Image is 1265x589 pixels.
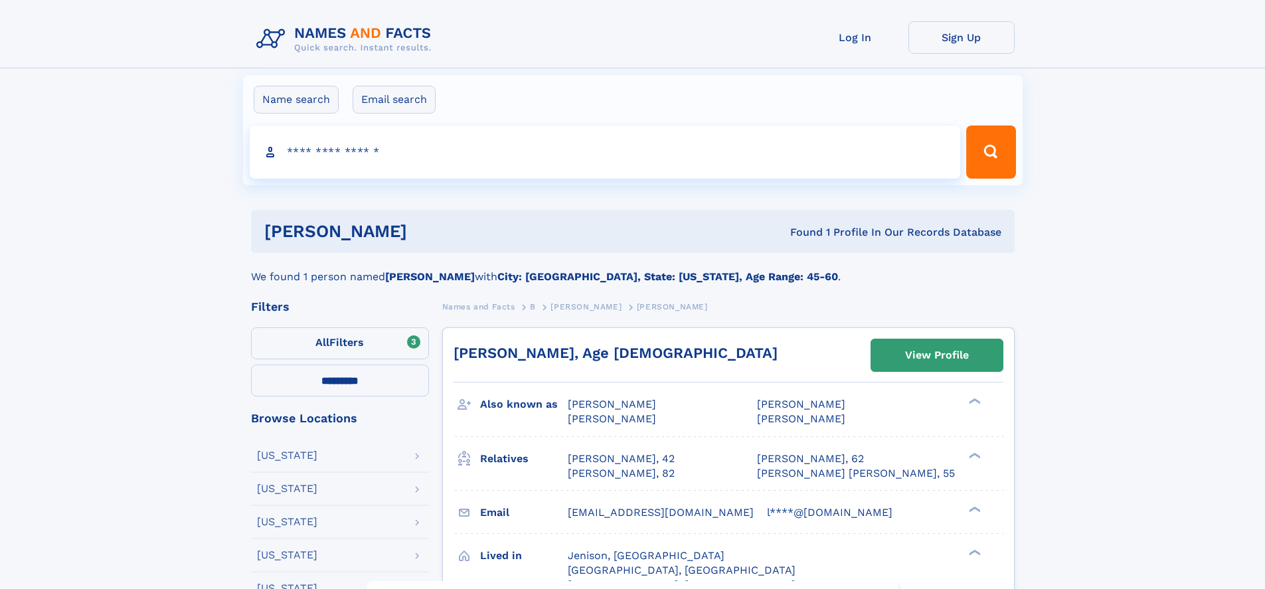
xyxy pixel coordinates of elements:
[264,223,599,240] h1: [PERSON_NAME]
[568,412,656,425] span: [PERSON_NAME]
[315,336,329,349] span: All
[757,452,864,466] a: [PERSON_NAME], 62
[966,451,981,460] div: ❯
[250,126,961,179] input: search input
[257,550,317,560] div: [US_STATE]
[568,398,656,410] span: [PERSON_NAME]
[530,302,536,311] span: B
[251,253,1015,285] div: We found 1 person named with .
[251,21,442,57] img: Logo Names and Facts
[908,21,1015,54] a: Sign Up
[598,225,1001,240] div: Found 1 Profile In Our Records Database
[637,302,708,311] span: [PERSON_NAME]
[480,393,568,416] h3: Also known as
[385,270,475,283] b: [PERSON_NAME]
[905,340,969,371] div: View Profile
[257,450,317,461] div: [US_STATE]
[966,126,1015,179] button: Search Button
[802,21,908,54] a: Log In
[966,505,981,513] div: ❯
[568,506,754,519] span: [EMAIL_ADDRESS][DOMAIN_NAME]
[497,270,838,283] b: City: [GEOGRAPHIC_DATA], State: [US_STATE], Age Range: 45-60
[480,545,568,567] h3: Lived in
[251,327,429,359] label: Filters
[966,548,981,556] div: ❯
[257,483,317,494] div: [US_STATE]
[568,564,796,576] span: [GEOGRAPHIC_DATA], [GEOGRAPHIC_DATA]
[251,301,429,313] div: Filters
[966,397,981,406] div: ❯
[530,298,536,315] a: B
[480,501,568,524] h3: Email
[550,298,622,315] a: [PERSON_NAME]
[871,339,1003,371] a: View Profile
[254,86,339,114] label: Name search
[568,466,675,481] a: [PERSON_NAME], 82
[251,412,429,424] div: Browse Locations
[757,412,845,425] span: [PERSON_NAME]
[257,517,317,527] div: [US_STATE]
[550,302,622,311] span: [PERSON_NAME]
[757,466,955,481] a: [PERSON_NAME] [PERSON_NAME], 55
[442,298,515,315] a: Names and Facts
[454,345,778,361] a: [PERSON_NAME], Age [DEMOGRAPHIC_DATA]
[480,448,568,470] h3: Relatives
[568,452,675,466] a: [PERSON_NAME], 42
[757,398,845,410] span: [PERSON_NAME]
[568,549,724,562] span: Jenison, [GEOGRAPHIC_DATA]
[353,86,436,114] label: Email search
